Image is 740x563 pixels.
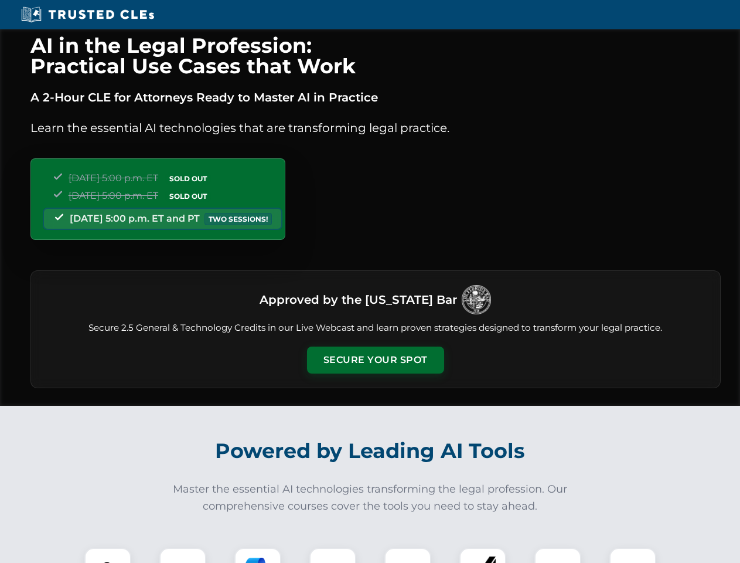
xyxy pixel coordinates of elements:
p: Learn the essential AI technologies that are transforming legal practice. [30,118,721,137]
span: SOLD OUT [165,190,211,202]
p: Master the essential AI technologies transforming the legal profession. Our comprehensive courses... [165,481,575,515]
img: Logo [462,285,491,314]
button: Secure Your Spot [307,347,444,374]
span: [DATE] 5:00 p.m. ET [69,172,158,184]
span: SOLD OUT [165,172,211,185]
h1: AI in the Legal Profession: Practical Use Cases that Work [30,35,721,76]
h3: Approved by the [US_STATE] Bar [260,289,457,310]
p: Secure 2.5 General & Technology Credits in our Live Webcast and learn proven strategies designed ... [45,321,706,335]
h2: Powered by Leading AI Tools [46,430,695,472]
span: [DATE] 5:00 p.m. ET [69,190,158,201]
img: Trusted CLEs [18,6,158,23]
p: A 2-Hour CLE for Attorneys Ready to Master AI in Practice [30,88,721,107]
